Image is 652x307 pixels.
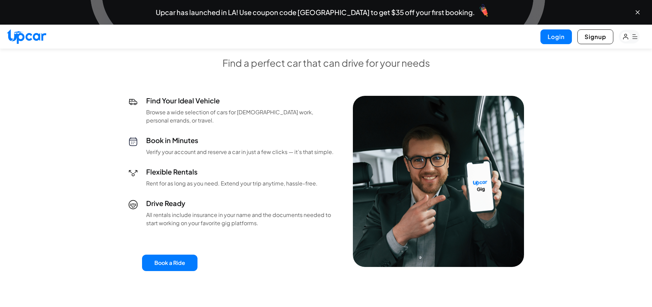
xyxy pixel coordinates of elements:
[634,9,641,16] button: Close banner
[146,211,334,227] p: All rentals include insurance in your name and the documents needed to start working on your favo...
[146,136,334,145] h3: Book in Minutes
[126,57,526,68] p: Find a perfect car that can drive for your needs
[146,108,334,125] p: Browse a wide selection of cars for [DEMOGRAPHIC_DATA] work, personal errands, or travel.
[142,255,197,271] button: Book a Ride
[577,29,613,44] button: Signup
[146,199,334,208] h3: Drive Ready
[156,9,475,16] span: Upcar has launched in LA! Use coupon code [GEOGRAPHIC_DATA] to get $35 off your first booking.
[146,96,334,105] h3: Find Your Ideal Vehicle
[146,167,318,177] h3: Flexible Rentals
[540,29,572,44] button: Login
[7,29,46,44] img: Upcar Logo
[353,96,524,267] img: Drive With Upcar
[146,148,334,156] p: Verify your account and reserve a car in just a few clicks — it’s that simple.
[146,179,318,188] p: Rent for as long as you need. Extend your trip anytime, hassle-free.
